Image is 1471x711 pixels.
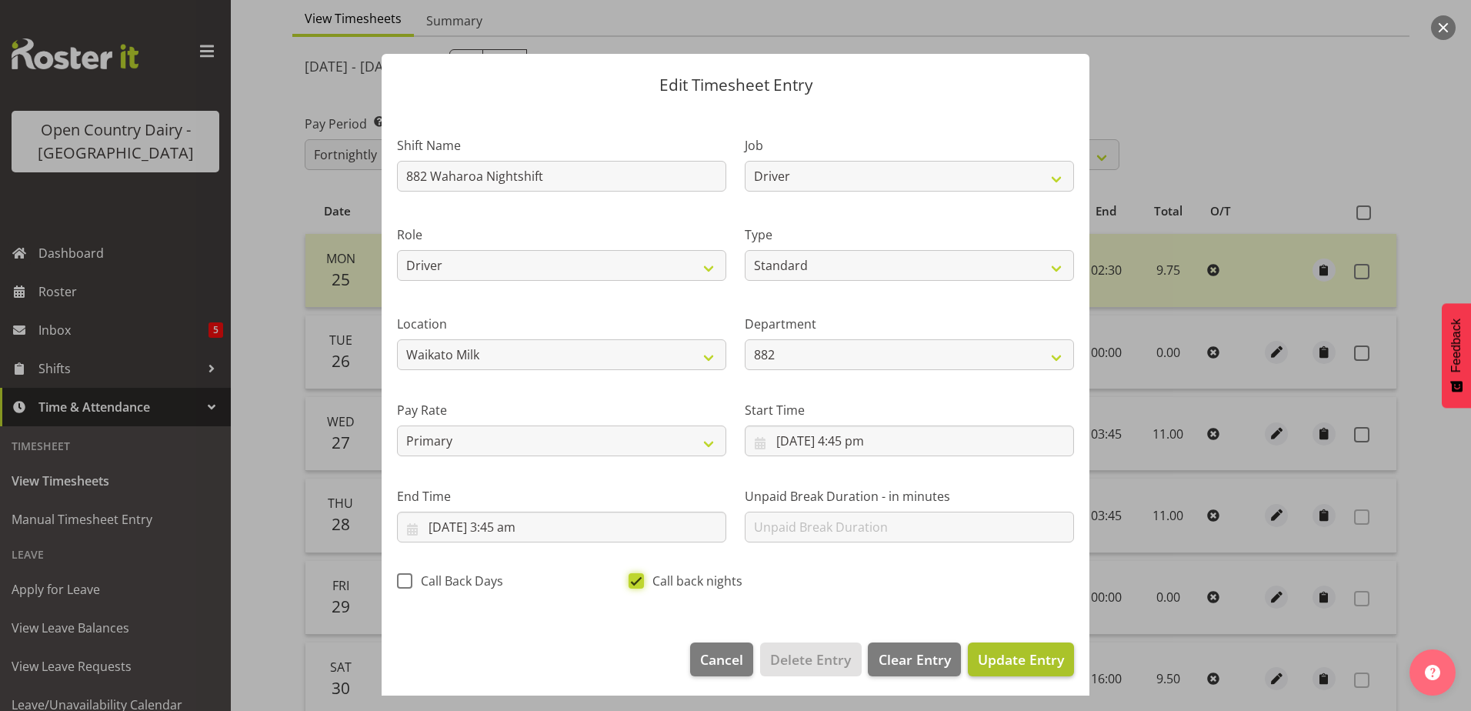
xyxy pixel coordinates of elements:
[968,643,1074,676] button: Update Entry
[1425,665,1440,680] img: help-xxl-2.png
[412,573,503,589] span: Call Back Days
[745,426,1074,456] input: Click to select...
[690,643,753,676] button: Cancel
[644,573,742,589] span: Call back nights
[1442,303,1471,408] button: Feedback - Show survey
[397,487,726,506] label: End Time
[760,643,861,676] button: Delete Entry
[745,225,1074,244] label: Type
[745,487,1074,506] label: Unpaid Break Duration - in minutes
[397,401,726,419] label: Pay Rate
[397,136,726,155] label: Shift Name
[978,650,1064,669] span: Update Entry
[397,77,1074,93] p: Edit Timesheet Entry
[745,401,1074,419] label: Start Time
[397,512,726,542] input: Click to select...
[397,161,726,192] input: Shift Name
[879,649,951,669] span: Clear Entry
[700,649,743,669] span: Cancel
[397,315,726,333] label: Location
[397,225,726,244] label: Role
[1449,319,1463,372] span: Feedback
[868,643,960,676] button: Clear Entry
[770,649,851,669] span: Delete Entry
[745,136,1074,155] label: Job
[745,512,1074,542] input: Unpaid Break Duration
[745,315,1074,333] label: Department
